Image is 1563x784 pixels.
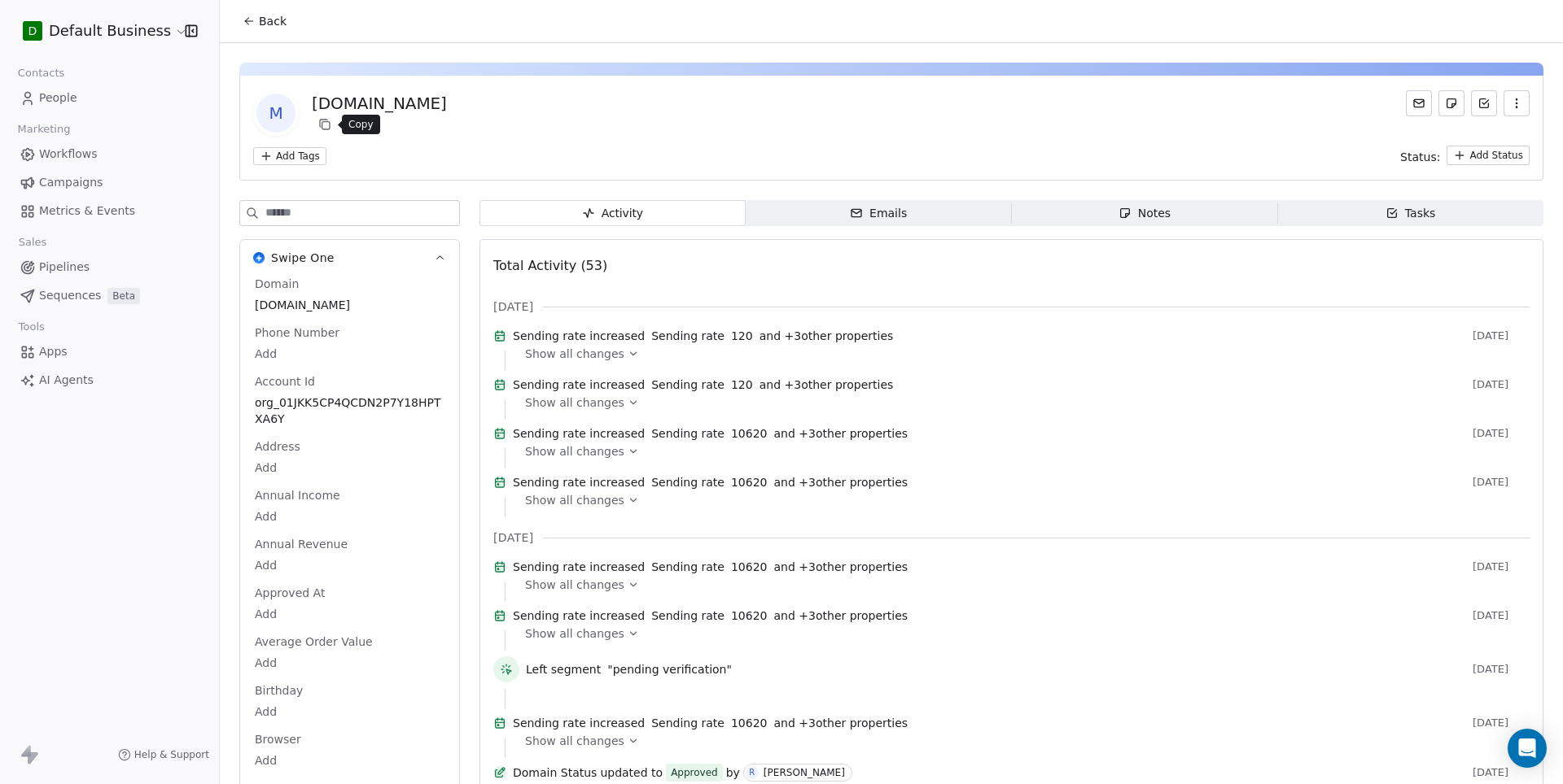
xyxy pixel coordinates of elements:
span: Pipelines [39,259,90,276]
span: People [39,89,77,107]
span: 10620 [731,559,768,575]
button: Swipe OneSwipe One [240,240,459,276]
span: and + 3 other properties [774,608,908,624]
span: Domain [252,276,302,292]
a: AI Agents [13,367,206,394]
div: [PERSON_NAME] [764,767,845,778]
span: updated to [600,764,663,781]
span: Add [255,460,444,476]
span: Approved At [252,585,328,601]
span: Sequences [39,287,101,304]
span: Add [255,703,444,720]
span: 10620 [731,474,768,490]
button: Add Status [1447,146,1530,165]
span: Apps [39,343,68,360]
span: and + 3 other properties [774,425,908,442]
span: Show all changes [525,346,624,362]
span: Status: [1400,149,1440,165]
span: Sending rate increased [513,608,645,624]
span: [DATE] [1473,378,1530,391]
span: Sending rate increased [513,425,645,442]
span: "pending verification" [607,661,732,677]
span: Average Order Value [252,634,376,650]
span: D [28,23,37,39]
a: Show all changes [525,443,1518,460]
span: and + 3 other properties [774,559,908,575]
div: Emails [850,205,907,222]
span: Beta [107,288,140,304]
span: Sending rate increased [513,377,645,393]
span: Sending rate [651,715,725,731]
span: Sending rate increased [513,474,645,490]
span: Sending rate [651,328,725,344]
span: Tools [11,315,51,339]
span: [DATE] [493,298,533,315]
span: Add [255,346,444,362]
span: Sending rate [651,559,725,575]
div: [DOMAIN_NAME] [312,92,447,115]
span: Add [255,606,444,622]
span: by [726,764,740,781]
div: Approved [671,764,718,781]
span: Show all changes [525,625,624,642]
span: Browser [252,731,304,747]
span: Metrics & Events [39,203,135,220]
span: Sending rate [651,474,725,490]
span: Add [255,508,444,525]
span: [DATE] [1473,476,1530,489]
span: org_01JKK5CP4QCDN2P7Y18HPTXA6Y [255,394,444,427]
a: People [13,85,206,111]
span: Total Activity (53) [493,258,607,273]
span: Domain Status [513,764,597,781]
span: [DATE] [1473,716,1530,730]
span: m [256,94,296,133]
div: Open Intercom Messenger [1508,729,1547,768]
a: Campaigns [13,169,206,196]
span: Sending rate [651,608,725,624]
span: Default Business [49,20,171,41]
span: Contacts [11,61,72,85]
span: Marketing [11,117,77,142]
img: Swipe One [253,252,265,264]
span: [DATE] [1473,427,1530,440]
a: Metrics & Events [13,198,206,224]
span: [DATE] [1473,766,1530,779]
button: Add Tags [253,147,326,165]
button: Back [233,7,296,36]
span: Campaigns [39,174,103,191]
a: Show all changes [525,577,1518,593]
span: 120 [731,377,753,393]
span: Phone Number [252,324,343,341]
span: Birthday [252,682,306,699]
span: Add [255,557,444,573]
span: and + 3 other properties [760,328,894,344]
span: Add [255,655,444,671]
span: Show all changes [525,394,624,411]
span: Workflows [39,146,98,163]
span: [DATE] [1473,329,1530,342]
div: Tasks [1386,205,1436,222]
a: Workflows [13,141,206,168]
span: Left segment [526,661,601,677]
span: Annual Revenue [252,536,351,552]
span: Show all changes [525,733,624,749]
span: 10620 [731,425,768,442]
a: Show all changes [525,394,1518,411]
span: Swipe One [271,250,335,266]
a: Show all changes [525,492,1518,508]
span: AI Agents [39,372,94,389]
span: Show all changes [525,443,624,460]
span: [DATE] [1473,560,1530,573]
span: 10620 [731,715,768,731]
span: Sending rate [651,425,725,442]
a: Show all changes [525,733,1518,749]
span: [DATE] [1473,609,1530,622]
span: and + 3 other properties [760,377,894,393]
span: [DOMAIN_NAME] [255,297,444,313]
span: Sending rate increased [513,715,645,731]
span: Help & Support [134,748,209,761]
span: Sending rate [651,377,725,393]
a: SequencesBeta [13,282,206,309]
span: Account Id [252,373,318,390]
span: Back [259,13,287,29]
